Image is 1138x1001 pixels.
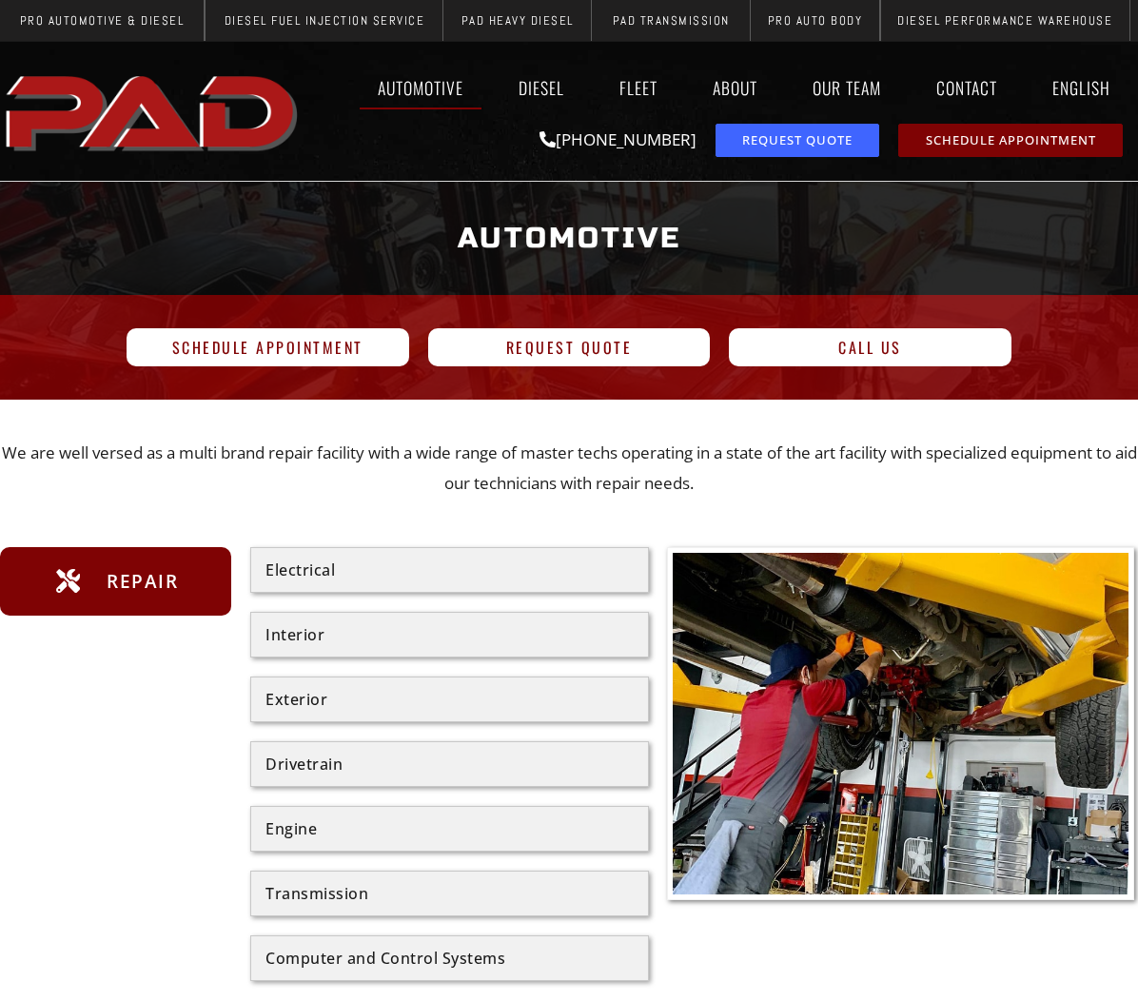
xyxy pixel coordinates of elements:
div: Electrical [265,562,634,578]
span: PAD Transmission [613,14,730,27]
div: Computer and Control Systems [265,951,634,966]
a: schedule repair or service appointment [898,124,1123,157]
div: Interior [265,627,634,642]
a: Request Quote [428,328,711,366]
span: Call Us [838,340,902,355]
a: Diesel [500,66,582,109]
a: [PHONE_NUMBER] [540,128,697,150]
div: Transmission [265,886,634,901]
span: Request Quote [506,340,633,355]
span: Repair [102,566,178,597]
a: About [695,66,775,109]
a: request a service or repair quote [716,124,879,157]
a: Call Us [729,328,1011,366]
span: Pro Automotive & Diesel [20,14,185,27]
img: A mechanic in a red shirt and gloves works under a raised vehicle on a lift in an auto repair shop. [673,553,1128,894]
h1: Automotive [10,203,1128,274]
span: Schedule Appointment [926,134,1096,147]
a: Schedule Appointment [127,328,409,366]
span: Schedule Appointment [172,340,363,355]
a: English [1034,66,1138,109]
nav: Menu [307,66,1138,109]
span: Request Quote [742,134,853,147]
span: Diesel Performance Warehouse [897,14,1112,27]
span: PAD Heavy Diesel [461,14,574,27]
a: Contact [918,66,1015,109]
a: Fleet [601,66,676,109]
div: Drivetrain [265,756,634,772]
span: Diesel Fuel Injection Service [225,14,425,27]
a: Automotive [360,66,481,109]
a: Our Team [795,66,899,109]
span: Pro Auto Body [768,14,863,27]
div: Exterior [265,692,634,707]
div: Engine [265,821,634,836]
